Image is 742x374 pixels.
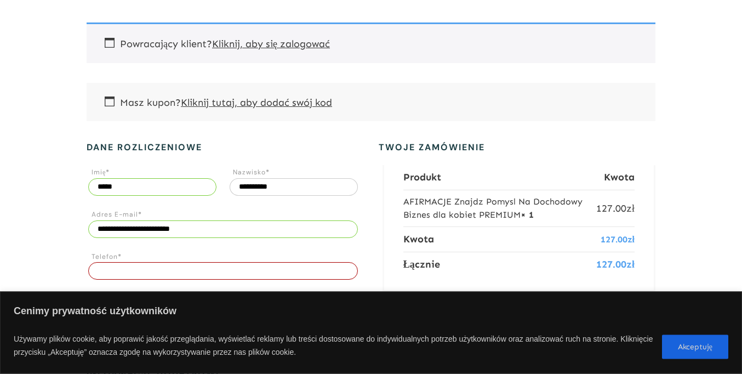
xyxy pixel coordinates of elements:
[403,190,596,226] td: AFIRMACJE Znajdz Pomysl Na Dochodowy Biznes dla kobiet PREMIUM
[92,209,358,221] label: Adres E-mail
[87,83,655,121] div: Masz kupon?
[92,251,358,263] label: Telefon
[138,210,142,219] abbr: required
[181,97,332,109] a: Wpisz swój kod kuponu
[403,165,596,190] th: Produkt
[626,202,635,214] span: zł
[14,302,728,323] p: Cenimy prywatność użytkowników
[596,258,635,270] bdi: 127.00
[359,141,632,154] h3: Twoje zamówienie
[627,234,635,245] span: zł
[87,141,359,154] h3: Dane rozliczeniowe
[212,38,330,50] a: Kliknij, aby się zalogować
[14,330,654,365] p: Używamy plików cookie, aby poprawić jakość przeglądania, wyświetlać reklamy lub treści dostosowan...
[118,252,122,261] abbr: required
[601,234,635,245] bdi: 127.00
[662,335,728,359] button: Akceptuję
[403,226,596,252] th: Kwota
[87,22,655,63] div: Powracający klient?
[266,168,270,177] abbr: required
[403,252,596,277] th: Łącznie
[92,167,216,179] label: Imię
[106,168,110,177] abbr: required
[596,202,635,214] bdi: 127.00
[626,258,635,270] span: zł
[596,165,635,190] th: Kwota
[233,167,358,179] label: Nazwisko
[521,209,534,220] strong: × 1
